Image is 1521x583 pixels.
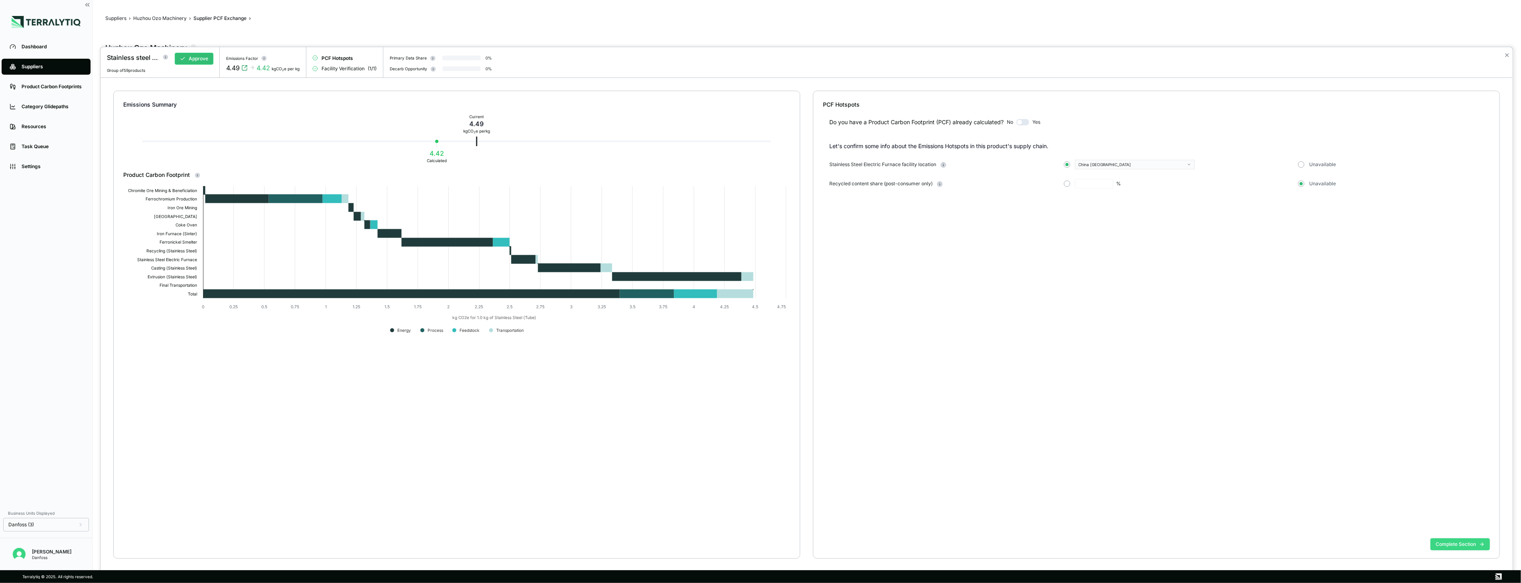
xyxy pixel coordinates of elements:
text: 2.75 [536,304,544,309]
span: Group of 59 products [107,68,145,73]
button: Approve [175,53,213,65]
text: 4.25 [720,304,729,309]
text: 3.75 [659,304,667,309]
text: 1.75 [414,304,422,309]
span: No [1007,119,1013,125]
button: Complete Section [1430,538,1490,550]
text: Transportation [496,328,524,333]
text: 2.25 [475,304,483,309]
text: Recycling (Stainless Steel) [146,248,197,254]
text: 1 [325,304,326,309]
span: Stainless Steel Electric Furnace facility location [829,161,936,168]
div: Emissions Summary [123,101,790,109]
text: Feedstock [460,328,479,333]
text: 3 [570,304,572,309]
div: 0 % [485,56,492,60]
div: Decarb Opportunity [390,66,427,71]
div: Emissions Factor [226,56,258,61]
div: 4.42 [427,149,447,158]
span: Recycled content share (post-consumer only) [829,180,933,187]
div: % [1117,180,1121,187]
div: China [GEOGRAPHIC_DATA] [1079,162,1186,167]
text: Iron Furnace (Sinter) [157,231,197,236]
text: 4 [692,304,695,309]
span: ( 1 / 1 ) [368,65,377,72]
text: 0 [202,304,204,309]
text: Ferronickel Smelter [160,240,197,244]
div: Stainless steel machining part [107,53,158,62]
button: China [GEOGRAPHIC_DATA] [1075,160,1195,169]
text: 4.75 [777,304,786,309]
text: Ferrochromium Production [146,196,197,201]
sub: 2 [282,68,284,72]
text: Process [428,328,443,333]
div: 0 % [485,66,492,71]
text: Final Transportation [160,283,197,288]
text: 1.5 [385,304,390,309]
text: Chromite Ore Mining & Beneficiation [128,188,197,193]
div: 4.42 [256,63,270,73]
text: Total [188,291,197,296]
text: 2 [447,304,450,309]
div: kg CO e per kg [463,129,490,133]
text: 3.25 [598,304,606,309]
div: Current [463,114,490,119]
span: PCF Hotspots [322,55,353,61]
sub: 2 [473,131,475,134]
div: kgCO e per kg [272,66,300,71]
button: Close [1504,50,1509,60]
span: Facility Verification [322,65,365,72]
svg: View audit trail [241,65,248,71]
text: 0.25 [229,304,238,309]
div: PCF Hotspots [823,101,1490,109]
span: Unavailable [1309,180,1336,187]
text: 0.75 [291,304,299,309]
text: [GEOGRAPHIC_DATA] [154,214,197,219]
div: Product Carbon Footprint [123,171,790,179]
div: Do you have a Product Carbon Footprint (PCF) already calculated? [829,118,1004,126]
div: Primary Data Share [390,56,427,60]
text: Stainless Steel Electric Furnace [137,257,197,262]
text: kg CO2e for 1.0 kg of Stainless Steel (Tube) [452,315,536,321]
text: 0.5 [261,304,267,309]
text: 2.5 [507,304,513,309]
p: Let's confirm some info about the Emissions Hotspots in this product's supply chain. [829,142,1490,150]
text: Iron Ore Mining [168,205,197,210]
div: 4.49 [463,119,490,129]
text: 3.5 [629,304,635,309]
text: 4.5 [752,304,758,309]
text: Coke Oven [176,222,197,227]
div: 4.49 [226,63,240,73]
text: 1.25 [353,304,360,309]
text: Extrusion (Stainless Steel) [148,274,197,279]
span: Unavailable [1309,161,1336,168]
span: Yes [1032,119,1040,125]
text: Casting (Stainless Steel) [151,266,197,271]
div: Calculated [427,158,447,163]
text: Energy [397,328,411,333]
